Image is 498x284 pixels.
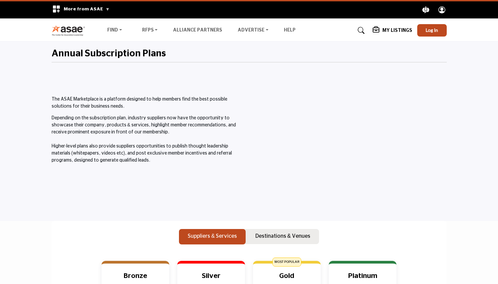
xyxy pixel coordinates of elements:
[48,1,114,18] div: More from ASAE
[417,24,447,37] button: Log In
[103,26,127,35] a: Find
[188,232,237,240] p: Suppliers & Services
[137,26,163,35] a: RFPs
[233,26,273,35] a: Advertise
[179,229,246,244] button: Suppliers & Services
[247,229,319,244] button: Destinations & Venues
[52,48,166,60] h2: Annual Subscription Plans
[173,28,222,33] a: Alliance Partners
[351,25,369,36] a: Search
[52,115,246,164] p: Depending on the subscription plan, industry suppliers now have the opportunity to showcase their...
[64,7,110,11] span: More from ASAE
[426,27,438,33] span: Log In
[272,258,301,267] span: MOST POPULAR
[253,96,447,205] iframe: Master the ASAE Marketplace and Start by Claiming Your Listing
[255,232,310,240] p: Destinations & Venues
[284,28,296,33] a: Help
[382,27,412,34] h5: My Listings
[52,25,89,36] img: Site Logo
[52,96,246,110] p: The ASAE Marketplace is a platform designed to help members find the best possible solutions for ...
[373,26,412,35] div: My Listings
